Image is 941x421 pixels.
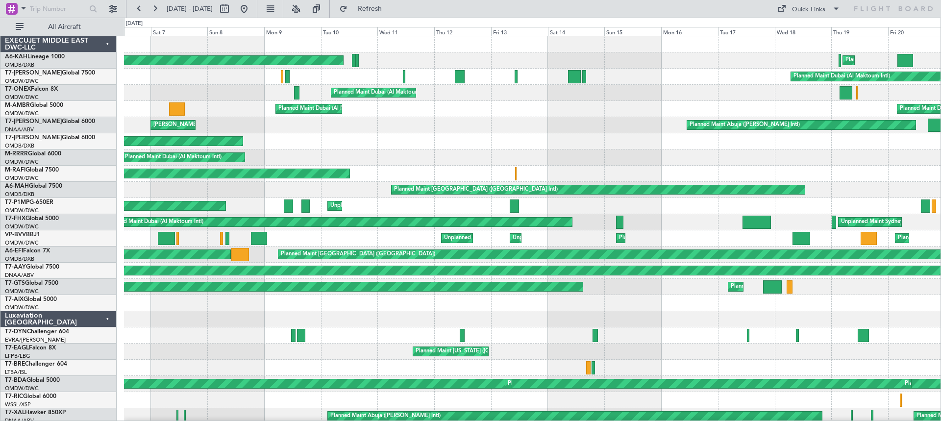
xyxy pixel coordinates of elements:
div: Fri 13 [491,27,548,36]
div: [PERSON_NAME] ([PERSON_NAME] Intl) [153,118,256,132]
a: LFPB/LBG [5,352,30,360]
a: T7-XALHawker 850XP [5,410,66,416]
a: OMDW/DWC [5,110,39,117]
a: T7-ONEXFalcon 8X [5,86,58,92]
div: Planned Maint [GEOGRAPHIC_DATA] ([GEOGRAPHIC_DATA]) [281,247,435,262]
a: DNAA/ABV [5,126,34,133]
div: Unplanned Maint [GEOGRAPHIC_DATA] (Al Maktoum Intl) [330,198,475,213]
a: M-RRRRGlobal 6000 [5,151,61,157]
a: T7-BREChallenger 604 [5,361,67,367]
div: Planned Maint Dubai (Al Maktoum Intl) [107,215,203,229]
a: T7-BDAGlobal 5000 [5,377,60,383]
a: OMDW/DWC [5,207,39,214]
span: A6-MAH [5,183,29,189]
a: OMDB/DXB [5,255,34,263]
a: T7-AAYGlobal 7500 [5,264,59,270]
a: OMDW/DWC [5,288,39,295]
a: EVRA/[PERSON_NAME] [5,336,66,344]
span: T7-BDA [5,377,26,383]
a: T7-GTSGlobal 7500 [5,280,58,286]
div: Sat 14 [548,27,605,36]
span: A6-EFI [5,248,23,254]
a: WSSL/XSP [5,401,31,408]
div: Planned Maint Dubai (Al Maktoum Intl) [793,69,890,84]
span: A6-KAH [5,54,27,60]
span: T7-RIC [5,394,23,399]
div: [DATE] [126,20,143,28]
div: Tue 10 [321,27,378,36]
a: T7-DYNChallenger 604 [5,329,69,335]
a: A6-EFIFalcon 7X [5,248,50,254]
a: OMDB/DXB [5,142,34,149]
a: T7-[PERSON_NAME]Global 6000 [5,119,95,124]
span: T7-AAY [5,264,26,270]
span: T7-[PERSON_NAME] [5,135,62,141]
a: OMDW/DWC [5,239,39,247]
a: T7-RICGlobal 6000 [5,394,56,399]
a: OMDW/DWC [5,304,39,311]
a: VP-BVVBBJ1 [5,232,40,238]
div: Planned Maint [GEOGRAPHIC_DATA] ([GEOGRAPHIC_DATA] Intl) [394,182,558,197]
a: T7-EAGLFalcon 8X [5,345,56,351]
span: T7-FHX [5,216,25,222]
div: Sat 7 [151,27,208,36]
a: OMDW/DWC [5,158,39,166]
div: Planned Maint Dubai (Al Maktoum Intl) [619,231,716,246]
div: Unplanned Maint [GEOGRAPHIC_DATA] (Al Maktoum Intl) [513,231,658,246]
span: T7-DYN [5,329,27,335]
div: Sun 15 [604,27,661,36]
div: Tue 17 [718,27,775,36]
div: Thu 12 [434,27,491,36]
button: All Aircraft [11,19,106,35]
a: T7-FHXGlobal 5000 [5,216,59,222]
a: A6-MAHGlobal 7500 [5,183,62,189]
a: T7-[PERSON_NAME]Global 6000 [5,135,95,141]
a: OMDW/DWC [5,223,39,230]
a: OMDW/DWC [5,385,39,392]
a: T7-P1MPG-650ER [5,199,53,205]
span: T7-XAL [5,410,25,416]
span: M-AMBR [5,102,30,108]
span: T7-BRE [5,361,25,367]
div: Planned Maint [US_STATE] ([GEOGRAPHIC_DATA]) [416,344,542,359]
div: Unplanned Maint [GEOGRAPHIC_DATA] (Al Maktoum Intl) [444,231,589,246]
span: T7-ONEX [5,86,31,92]
a: T7-[PERSON_NAME]Global 7500 [5,70,95,76]
a: M-AMBRGlobal 5000 [5,102,63,108]
a: OMDW/DWC [5,94,39,101]
div: Thu 19 [831,27,888,36]
span: M-RAFI [5,167,25,173]
div: Mon 16 [661,27,718,36]
div: Planned Maint Dubai (Al Maktoum Intl) [334,85,430,100]
div: Planned Maint [GEOGRAPHIC_DATA] ([GEOGRAPHIC_DATA] Intl) [731,279,894,294]
div: Wed 11 [377,27,434,36]
a: LTBA/ISL [5,369,27,376]
span: Refresh [349,5,391,12]
span: T7-AIX [5,297,24,302]
span: T7-EAGL [5,345,29,351]
a: OMDB/DXB [5,191,34,198]
div: Quick Links [792,5,825,15]
a: T7-AIXGlobal 5000 [5,297,57,302]
span: M-RRRR [5,151,28,157]
span: T7-[PERSON_NAME] [5,70,62,76]
a: OMDW/DWC [5,174,39,182]
div: Planned Maint Dubai (Al Maktoum Intl) [125,150,222,165]
a: OMDW/DWC [5,77,39,85]
button: Quick Links [772,1,845,17]
span: VP-BVV [5,232,26,238]
div: Sun 8 [207,27,264,36]
span: T7-GTS [5,280,25,286]
a: M-RAFIGlobal 7500 [5,167,59,173]
div: Planned Maint Dubai (Al Maktoum Intl) [278,101,375,116]
div: Planned Maint Dubai (Al Maktoum Intl) [508,376,604,391]
input: Trip Number [30,1,86,16]
span: T7-P1MP [5,199,29,205]
div: Planned Maint Abuja ([PERSON_NAME] Intl) [690,118,800,132]
a: OMDB/DXB [5,61,34,69]
span: All Aircraft [25,24,103,30]
span: T7-[PERSON_NAME] [5,119,62,124]
div: Wed 18 [775,27,832,36]
button: Refresh [335,1,394,17]
a: DNAA/ABV [5,272,34,279]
